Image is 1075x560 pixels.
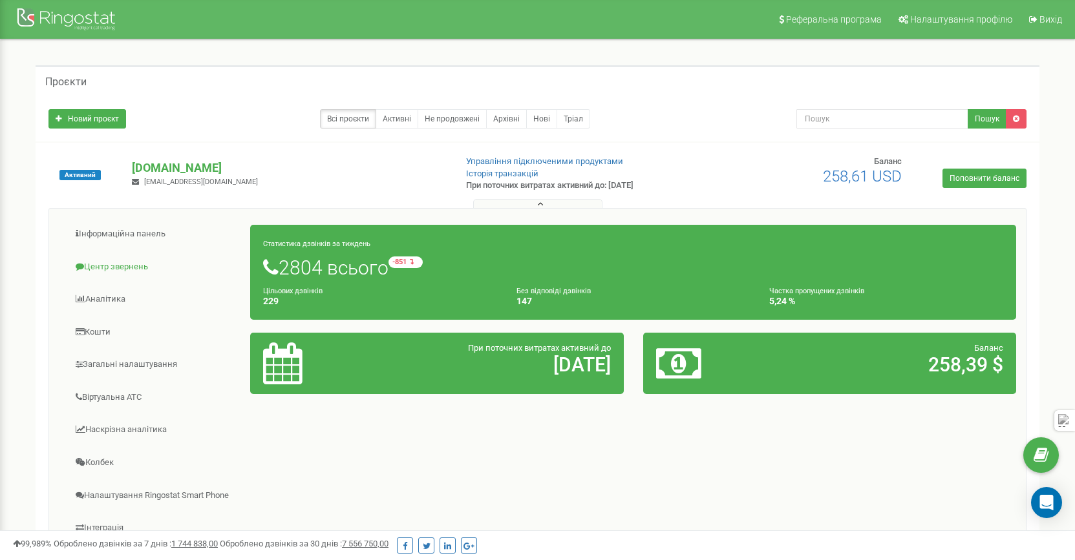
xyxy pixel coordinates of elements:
a: Аналiтика [59,284,251,315]
span: Оброблено дзвінків за 7 днів : [54,539,218,548]
a: Наскрізна аналітика [59,414,251,446]
h1: 2804 всього [263,256,1003,278]
span: 258,61 USD [823,167,902,185]
small: -851 [388,256,423,268]
a: Кошти [59,316,251,348]
small: Частка пропущених дзвінків [769,287,864,295]
small: Статистика дзвінків за тиждень [263,240,370,248]
h5: Проєкти [45,76,87,88]
h2: 258,39 $ [778,354,1003,375]
a: Не продовжені [418,109,487,129]
span: Вихід [1039,14,1062,25]
h4: 229 [263,296,497,306]
p: [DOMAIN_NAME] [132,160,445,176]
div: Open Intercom Messenger [1031,487,1062,518]
a: Налаштування Ringostat Smart Phone [59,480,251,512]
p: При поточних витратах активний до: [DATE] [466,180,696,192]
span: Баланс [974,343,1003,353]
h4: 147 [516,296,750,306]
a: Активні [376,109,418,129]
span: Активний [59,170,101,180]
a: Інтеграція [59,512,251,544]
input: Пошук [796,109,968,129]
a: Центр звернень [59,251,251,283]
span: [EMAIL_ADDRESS][DOMAIN_NAME] [144,178,258,186]
a: Інформаційна панель [59,218,251,250]
h2: [DATE] [385,354,610,375]
u: 1 744 838,00 [171,539,218,548]
a: Віртуальна АТС [59,382,251,413]
span: При поточних витратах активний до [468,343,611,353]
span: Реферальна програма [786,14,882,25]
a: Новий проєкт [48,109,126,129]
button: Пошук [968,109,1006,129]
a: Управління підключеними продуктами [466,156,623,166]
a: Історія транзакцій [466,169,538,178]
a: Нові [526,109,557,129]
span: Налаштування профілю [910,14,1012,25]
span: Баланс [874,156,902,166]
a: Поповнити баланс [942,169,1027,188]
a: Тріал [557,109,590,129]
h4: 5,24 % [769,296,1003,306]
a: Колбек [59,447,251,479]
small: Цільових дзвінків [263,287,323,295]
span: 99,989% [13,539,52,548]
a: Загальні налаштування [59,349,251,380]
u: 7 556 750,00 [342,539,388,548]
span: Оброблено дзвінків за 30 днів : [220,539,388,548]
a: Архівні [486,109,527,129]
small: Без відповіді дзвінків [516,287,591,295]
a: Всі проєкти [320,109,376,129]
